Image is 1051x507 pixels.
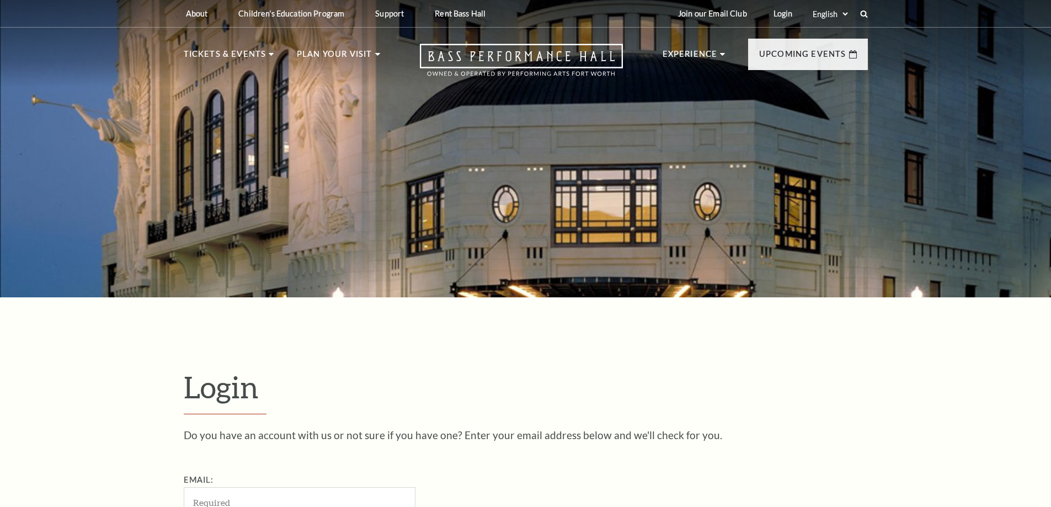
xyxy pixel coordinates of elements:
[186,9,208,18] p: About
[238,9,344,18] p: Children's Education Program
[663,47,718,67] p: Experience
[184,475,214,484] label: Email:
[184,430,868,440] p: Do you have an account with us or not sure if you have one? Enter your email address below and we...
[759,47,846,67] p: Upcoming Events
[375,9,404,18] p: Support
[184,47,266,67] p: Tickets & Events
[184,369,259,404] span: Login
[435,9,486,18] p: Rent Bass Hall
[297,47,372,67] p: Plan Your Visit
[810,9,850,19] select: Select:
